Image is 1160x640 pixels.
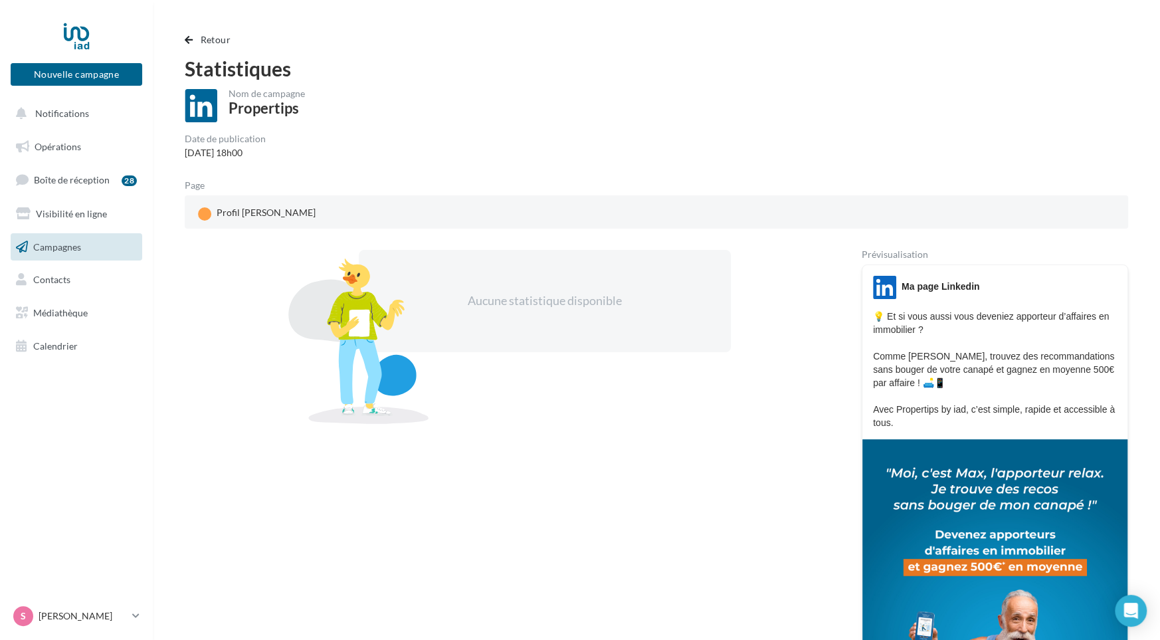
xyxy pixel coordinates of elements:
a: Opérations [8,133,145,161]
div: Ma page Linkedin [902,280,979,293]
div: Prévisualisation [862,250,1128,259]
span: Calendrier [33,340,78,352]
span: Visibilité en ligne [36,208,107,219]
div: Date de publication [185,134,266,144]
span: S [21,609,26,623]
span: Boîte de réception [34,174,110,185]
span: Opérations [35,141,81,152]
a: Calendrier [8,332,145,360]
p: [PERSON_NAME] [39,609,127,623]
button: Notifications [8,100,140,128]
span: Contacts [33,274,70,285]
span: Médiathèque [33,307,88,318]
span: Retour [201,34,231,45]
button: Retour [185,32,236,48]
span: Notifications [35,108,89,119]
div: Aucune statistique disponible [401,292,688,310]
div: Statistiques [185,58,1128,78]
div: [DATE] 18h00 [185,146,266,160]
a: Visibilité en ligne [8,200,145,228]
div: 28 [122,175,137,186]
a: Boîte de réception28 [8,165,145,194]
button: Nouvelle campagne [11,63,142,86]
p: 💡 Et si vous aussi vous deveniez apporteur d’affaires en immobilier ? Comme [PERSON_NAME], trouve... [873,310,1117,429]
div: Profil [PERSON_NAME] [195,203,318,223]
a: Médiathèque [8,299,145,327]
a: S [PERSON_NAME] [11,603,142,629]
a: Contacts [8,266,145,294]
a: Campagnes [8,233,145,261]
div: Nom de campagne [229,89,305,98]
span: Campagnes [33,241,81,252]
div: Page [185,181,215,190]
div: Propertips [229,101,299,116]
div: Open Intercom Messenger [1115,595,1147,627]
